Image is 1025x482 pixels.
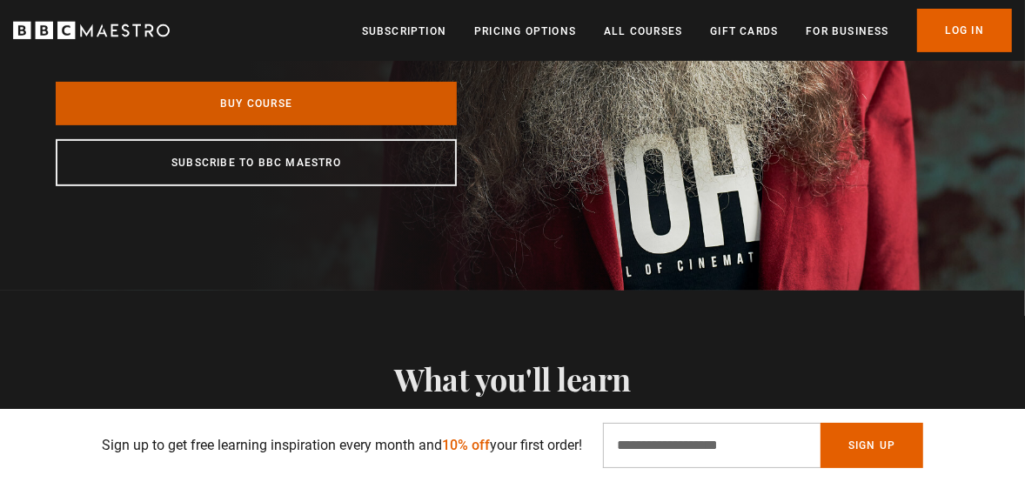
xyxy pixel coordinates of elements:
h2: What you'll learn [176,360,850,397]
nav: Primary [362,9,1012,52]
a: Gift Cards [710,23,778,40]
a: Subscribe to BBC Maestro [56,139,457,186]
p: Sign up to get free learning inspiration every month and your first order! [102,435,582,456]
a: All Courses [604,23,682,40]
svg: BBC Maestro [13,17,170,44]
span: 10% off [442,437,490,453]
a: Buy Course [56,82,457,125]
a: Log In [917,9,1012,52]
a: For business [806,23,888,40]
button: Sign Up [821,423,923,468]
a: Subscription [362,23,446,40]
a: Pricing Options [474,23,576,40]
